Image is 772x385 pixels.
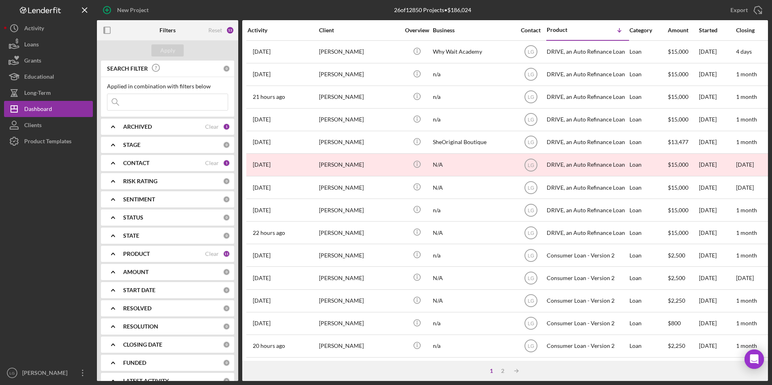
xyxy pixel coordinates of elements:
[319,267,400,289] div: [PERSON_NAME]
[547,132,627,153] div: DRIVE, an Auto Refinance Loan
[4,117,93,133] a: Clients
[433,154,514,176] div: N/A
[319,335,400,357] div: [PERSON_NAME]
[527,230,534,236] text: LG
[527,276,534,281] text: LG
[205,123,219,130] div: Clear
[668,290,698,312] div: $2,250
[248,27,318,33] div: Activity
[629,199,667,221] div: Loan
[319,222,400,243] div: [PERSON_NAME]
[516,27,546,33] div: Contact
[20,365,73,383] div: [PERSON_NAME]
[24,117,42,135] div: Clients
[24,36,39,54] div: Loans
[253,94,285,100] time: 2025-08-11 18:07
[97,2,157,18] button: New Project
[319,27,400,33] div: Client
[668,313,698,334] div: $800
[433,132,514,153] div: SheOriginal Boutique
[223,359,230,366] div: 0
[736,116,757,123] time: 1 month
[253,161,271,168] time: 2024-10-30 19:39
[699,335,735,357] div: [DATE]
[547,245,627,266] div: Consumer Loan - Version 2
[319,109,400,130] div: [PERSON_NAME]
[736,320,757,326] time: 1 month
[433,86,514,108] div: n/a
[668,267,698,289] div: $2,500
[497,368,508,374] div: 2
[668,132,698,153] div: $13,477
[668,41,698,63] div: $15,000
[699,358,735,379] div: [DATE]
[107,83,228,90] div: Applied in combination with filters below
[223,141,230,149] div: 0
[699,27,735,33] div: Started
[123,305,151,312] b: RESOLVED
[223,232,230,239] div: 0
[253,71,271,77] time: 2025-07-29 18:36
[433,290,514,312] div: N/A
[629,358,667,379] div: Loan
[699,177,735,198] div: [DATE]
[253,207,271,213] time: 2025-07-30 22:03
[319,199,400,221] div: [PERSON_NAME]
[24,101,52,119] div: Dashboard
[223,159,230,167] div: 1
[527,72,534,77] text: LG
[223,178,230,185] div: 0
[223,214,230,221] div: 0
[736,252,757,259] time: 1 month
[668,335,698,357] div: $2,250
[319,177,400,198] div: [PERSON_NAME]
[319,358,400,379] div: [PERSON_NAME]
[699,245,735,266] div: [DATE]
[123,323,158,330] b: RESOLUTION
[736,274,754,281] time: [DATE]
[699,313,735,334] div: [DATE]
[433,222,514,243] div: N/A
[433,27,514,33] div: Business
[223,123,230,130] div: 1
[123,360,146,366] b: FUNDED
[699,267,735,289] div: [DATE]
[4,133,93,149] button: Product Templates
[629,109,667,130] div: Loan
[4,36,93,52] button: Loans
[527,162,534,168] text: LG
[253,230,285,236] time: 2025-08-11 16:58
[699,132,735,153] div: [DATE]
[547,335,627,357] div: Consumer Loan - Version 2
[160,44,175,56] div: Apply
[527,117,534,123] text: LG
[4,85,93,101] button: Long-Term
[547,199,627,221] div: DRIVE, an Auto Refinance Loan
[668,109,698,130] div: $15,000
[4,101,93,117] a: Dashboard
[736,48,752,55] time: 4 days
[629,41,667,63] div: Loan
[24,85,51,103] div: Long-Term
[4,69,93,85] a: Educational
[527,343,534,349] text: LG
[24,52,41,71] div: Grants
[433,267,514,289] div: N/A
[205,251,219,257] div: Clear
[433,313,514,334] div: n/a
[736,138,757,145] time: 1 month
[253,343,285,349] time: 2025-08-11 19:32
[547,290,627,312] div: Consumer Loan - Version 2
[253,184,271,191] time: 2025-05-05 14:57
[253,139,271,145] time: 2025-07-29 19:38
[730,2,748,18] div: Export
[223,268,230,276] div: 0
[123,214,143,221] b: STATUS
[736,297,757,304] time: 1 month
[123,378,169,384] b: LATEST ACTIVITY
[736,207,757,213] time: 1 month
[699,199,735,221] div: [DATE]
[123,196,155,203] b: SENTIMENT
[547,267,627,289] div: Consumer Loan - Version 2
